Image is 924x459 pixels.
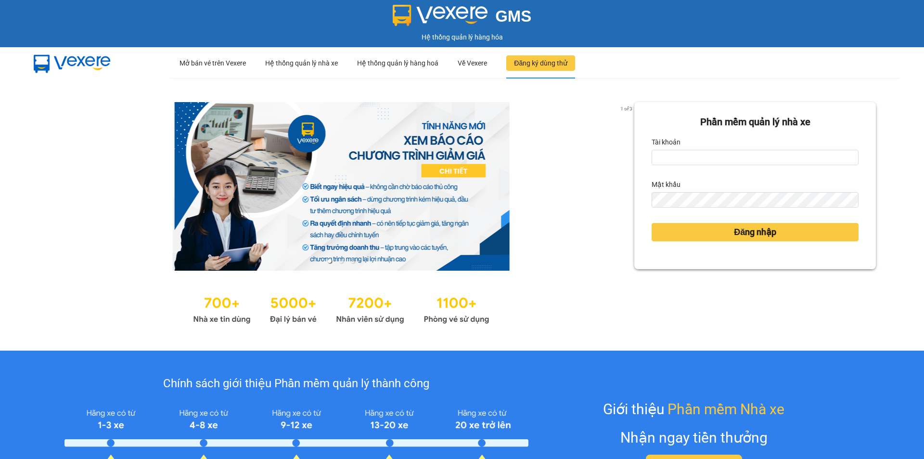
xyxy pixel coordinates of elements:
div: Về Vexere [458,48,487,79]
div: Hệ thống quản lý hàng hoá [357,48,438,79]
a: GMS [393,14,532,22]
span: GMS [495,7,531,25]
p: 1 of 3 [617,102,634,115]
div: Phần mềm quản lý nhà xe [652,115,859,130]
li: slide item 1 [328,259,332,263]
div: Mở bán vé trên Vexere [180,48,246,79]
input: Mật khẩu [652,192,859,208]
label: Tài khoản [652,134,680,150]
img: mbUUG5Q.png [24,47,120,79]
button: previous slide / item [48,102,62,271]
span: Đăng nhập [734,225,776,239]
li: slide item 3 [351,259,355,263]
button: next slide / item [621,102,634,271]
input: Tài khoản [652,150,859,165]
div: Chính sách giới thiệu Phần mềm quản lý thành công [64,375,528,393]
span: Đăng ký dùng thử [514,58,567,68]
img: Statistics.png [193,290,489,327]
label: Mật khẩu [652,177,680,192]
div: Hệ thống quản lý hàng hóa [2,32,922,42]
li: slide item 2 [339,259,343,263]
span: Phần mềm Nhà xe [667,398,784,420]
div: Nhận ngay tiền thưởng [620,426,768,449]
img: logo 2 [393,5,488,26]
div: Hệ thống quản lý nhà xe [265,48,338,79]
button: Đăng ký dùng thử [506,55,575,71]
button: Đăng nhập [652,223,859,241]
div: Giới thiệu [603,398,784,420]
